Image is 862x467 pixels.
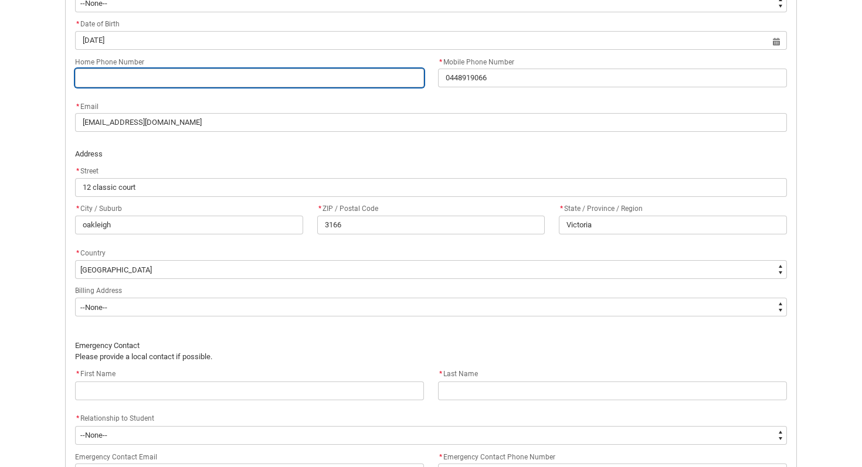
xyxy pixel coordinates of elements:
abbr: required [76,167,79,175]
span: Last Name [438,370,478,378]
span: Relationship to Student [80,414,154,422]
p: Please provide a local contact if possible. [75,351,787,363]
input: you@example.com [75,113,787,132]
p: Address [75,148,787,160]
abbr: required [76,414,79,422]
span: ZIP / Postal Code [317,204,378,213]
abbr: required [439,370,442,378]
abbr: required [560,204,563,213]
span: City / Suburb [75,204,122,213]
abbr: required [76,20,79,28]
p: Emergency Contact [75,340,787,352]
input: 0448919066 [438,69,787,87]
abbr: required [318,204,321,213]
abbr: required [76,249,79,257]
span: Date of Birth [75,20,120,28]
label: Home Phone Number [75,54,149,67]
span: Billing Address [75,287,122,295]
label: Mobile Phone Number [438,54,519,67]
label: Email [75,99,103,112]
span: State / Province / Region [559,204,643,213]
abbr: required [439,58,442,66]
span: First Name [75,370,116,378]
label: Emergency Contact Phone Number [438,449,560,462]
abbr: required [76,103,79,111]
label: Emergency Contact Email [75,449,162,462]
abbr: required [76,370,79,378]
abbr: required [76,204,79,213]
span: Country [80,249,106,257]
span: Street [75,167,99,175]
abbr: required [439,453,442,461]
